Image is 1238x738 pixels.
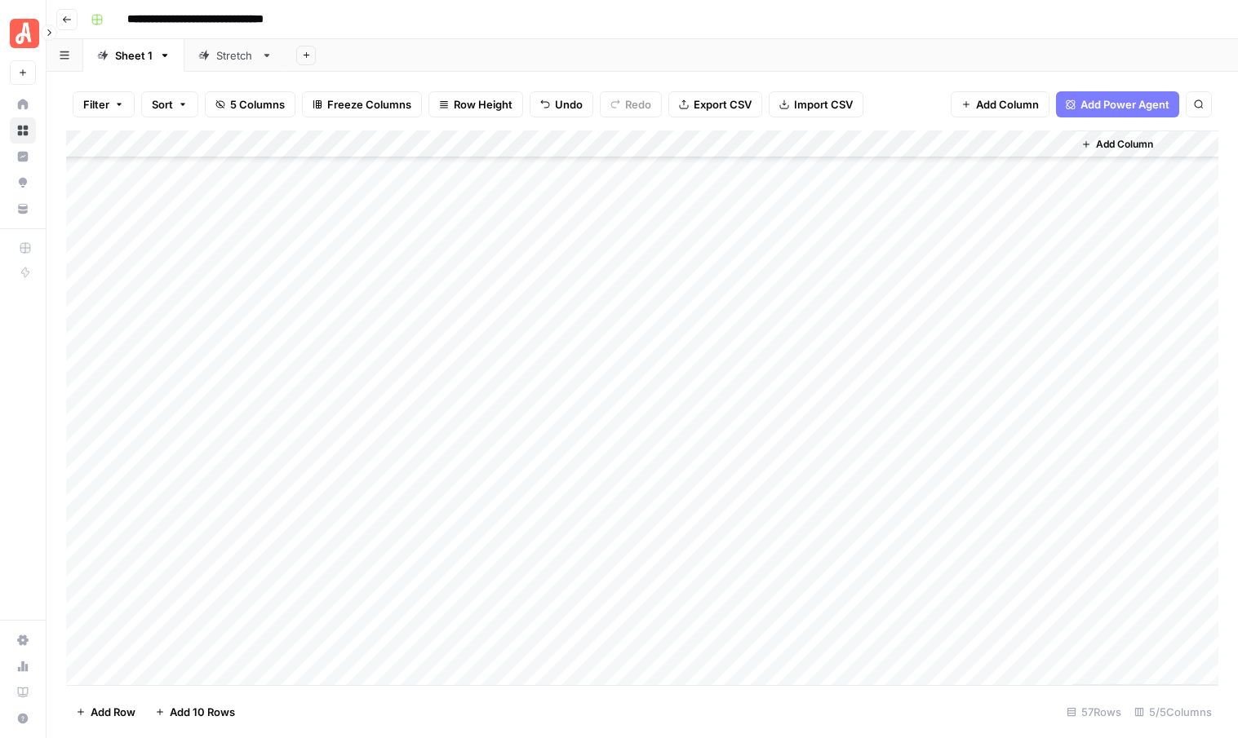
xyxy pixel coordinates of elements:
div: 57 Rows [1060,699,1128,725]
span: Add Column [976,96,1039,113]
button: Add Column [951,91,1049,117]
button: Undo [530,91,593,117]
a: Learning Hub [10,679,36,705]
button: Add Column [1075,134,1160,155]
button: Row Height [428,91,523,117]
button: 5 Columns [205,91,295,117]
button: Freeze Columns [302,91,422,117]
img: Angi Logo [10,19,39,48]
span: Freeze Columns [327,96,411,113]
div: 5/5 Columns [1128,699,1218,725]
div: Stretch [216,47,255,64]
span: 5 Columns [230,96,285,113]
a: Home [10,91,36,117]
span: Import CSV [794,96,853,113]
div: Sheet 1 [115,47,153,64]
a: Settings [10,627,36,653]
span: Add 10 Rows [170,704,235,720]
button: Help + Support [10,705,36,731]
span: Add Column [1096,137,1153,152]
a: Your Data [10,196,36,222]
span: Add Power Agent [1080,96,1169,113]
button: Redo [600,91,662,117]
span: Undo [555,96,583,113]
button: Import CSV [769,91,863,117]
button: Workspace: Angi [10,13,36,54]
button: Sort [141,91,198,117]
span: Filter [83,96,109,113]
span: Export CSV [694,96,752,113]
button: Add Power Agent [1056,91,1179,117]
a: Insights [10,144,36,170]
button: Export CSV [668,91,762,117]
button: Filter [73,91,135,117]
span: Redo [625,96,651,113]
a: Sheet 1 [83,39,184,72]
span: Sort [152,96,173,113]
a: Stretch [184,39,286,72]
span: Row Height [454,96,513,113]
a: Browse [10,117,36,144]
a: Opportunities [10,170,36,196]
a: Usage [10,653,36,679]
span: Add Row [91,704,135,720]
button: Add Row [66,699,145,725]
button: Add 10 Rows [145,699,245,725]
